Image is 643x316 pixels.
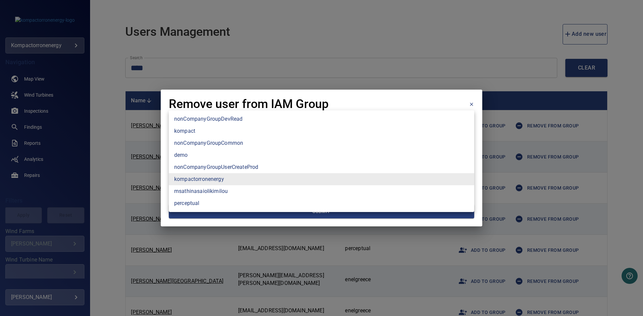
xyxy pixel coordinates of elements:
li: kompactorronenergy [169,173,474,185]
li: perceptual [169,197,474,209]
li: demo [169,149,474,161]
li: nonCompanyGroupUserCreateProd [169,161,474,173]
li: kompact [169,125,474,137]
li: nonCompanyGroupDevRead [169,113,474,125]
li: nonCompanyGroupCommon [169,137,474,149]
li: msathinasaiolikimilou [169,185,474,197]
